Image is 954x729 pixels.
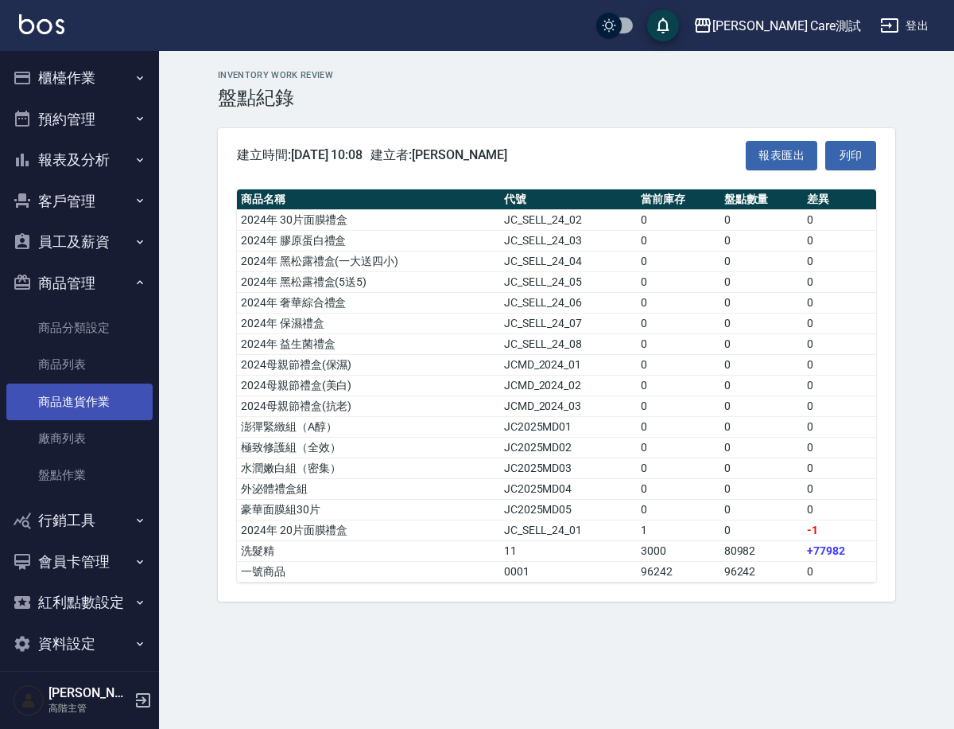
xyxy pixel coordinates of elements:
[500,189,637,210] th: 代號
[6,99,153,140] button: 預約管理
[803,209,876,230] td: 0
[803,416,876,437] td: 0
[712,16,861,36] div: [PERSON_NAME] Care測試
[500,458,637,478] td: JC2025MD03
[720,333,804,354] td: 0
[6,420,153,457] a: 廠商列表
[637,416,720,437] td: 0
[6,139,153,181] button: 報表及分析
[500,271,637,292] td: JC_SELL_24_05
[500,478,637,499] td: JC2025MD04
[637,209,720,230] td: 0
[500,375,637,396] td: JCMD_2024_02
[237,354,500,375] td: 2024母親節禮盒(保濕)
[6,57,153,99] button: 櫃檯作業
[6,221,153,263] button: 員工及薪資
[720,499,804,520] td: 0
[803,375,876,396] td: 0
[48,701,130,715] p: 高階主管
[720,437,804,458] td: 0
[637,189,720,210] th: 當前庫存
[803,292,876,313] td: 0
[237,292,500,313] td: 2024年 奢華綜合禮盒
[237,540,500,561] td: 洗髮精
[6,500,153,541] button: 行銷工具
[637,499,720,520] td: 0
[237,458,500,478] td: 水潤嫩白組（密集）
[720,354,804,375] td: 0
[803,499,876,520] td: 0
[637,478,720,499] td: 0
[720,230,804,251] td: 0
[637,375,720,396] td: 0
[803,478,876,499] td: 0
[237,520,500,540] td: 2024年 20片面膜禮盒
[6,541,153,583] button: 會員卡管理
[6,310,153,346] a: 商品分類設定
[218,70,895,80] h2: Inventory Work review
[637,271,720,292] td: 0
[803,458,876,478] td: 0
[637,437,720,458] td: 0
[637,230,720,251] td: 0
[500,437,637,458] td: JC2025MD02
[803,437,876,458] td: 0
[637,520,720,540] td: 1
[687,10,867,42] button: [PERSON_NAME] Care測試
[637,458,720,478] td: 0
[803,271,876,292] td: 0
[647,10,679,41] button: save
[803,561,876,582] td: 0
[500,251,637,271] td: JC_SELL_24_04
[6,263,153,304] button: 商品管理
[237,396,500,416] td: 2024母親節禮盒(抗老)
[720,313,804,333] td: 0
[807,524,818,536] span: -1
[637,396,720,416] td: 0
[500,292,637,313] td: JC_SELL_24_06
[720,251,804,271] td: 0
[720,458,804,478] td: 0
[803,251,876,271] td: 0
[720,561,804,582] td: 96242
[500,396,637,416] td: JCMD_2024_03
[237,375,500,396] td: 2024母親節禮盒(美白)
[720,396,804,416] td: 0
[237,499,500,520] td: 豪華面膜組30片
[237,416,500,437] td: 澎彈緊緻組（A醇）
[500,313,637,333] td: JC_SELL_24_07
[720,540,804,561] td: 80982
[500,540,637,561] td: 11
[637,292,720,313] td: 0
[803,354,876,375] td: 0
[637,251,720,271] td: 0
[637,333,720,354] td: 0
[720,292,804,313] td: 0
[637,313,720,333] td: 0
[720,520,804,540] td: 0
[370,147,507,163] span: 建立者:[PERSON_NAME]
[237,313,500,333] td: 2024年 保濕禮盒
[6,582,153,623] button: 紅利點數設定
[500,354,637,375] td: JCMD_2024_01
[500,499,637,520] td: JC2025MD05
[237,437,500,458] td: 極致修護組（全效）
[237,147,363,163] span: 建立時間:[DATE] 10:08
[218,87,895,109] h3: 盤點紀錄
[500,230,637,251] td: JC_SELL_24_03
[237,189,500,210] th: 商品名稱
[500,209,637,230] td: JC_SELL_24_02
[720,375,804,396] td: 0
[6,384,153,420] a: 商品進貨作業
[237,209,500,230] td: 2024年 30片面膜禮盒
[6,346,153,383] a: 商品列表
[637,354,720,375] td: 0
[237,271,500,292] td: 2024年 黑松露禮盒(5送5)
[746,141,817,170] button: 報表匯出
[803,333,876,354] td: 0
[500,333,637,354] td: JC_SELL_24_08
[803,230,876,251] td: 0
[500,520,637,540] td: JC_SELL_24_01
[720,416,804,437] td: 0
[874,11,935,41] button: 登出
